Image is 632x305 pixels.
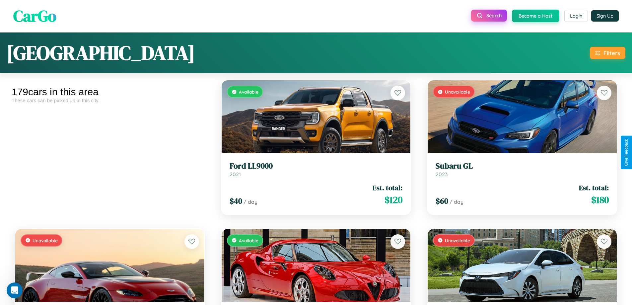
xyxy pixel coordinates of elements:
span: Unavailable [445,238,470,243]
span: Search [486,13,502,19]
button: Search [471,10,507,22]
h3: Subaru GL [436,161,609,171]
span: Unavailable [33,238,58,243]
span: Est. total: [373,183,402,192]
span: $ 60 [436,195,448,206]
h3: Ford LL9000 [230,161,403,171]
a: Subaru GL2023 [436,161,609,178]
span: CarGo [13,5,56,27]
button: Login [564,10,588,22]
span: Available [239,89,258,95]
span: / day [244,198,257,205]
a: Ford LL90002021 [230,161,403,178]
span: / day [450,198,463,205]
span: $ 120 [385,193,402,206]
div: Filters [603,49,620,56]
span: $ 180 [591,193,609,206]
span: $ 40 [230,195,242,206]
h1: [GEOGRAPHIC_DATA] [7,39,195,66]
div: 179 cars in this area [12,86,208,98]
span: Available [239,238,258,243]
span: Est. total: [579,183,609,192]
button: Become a Host [512,10,559,22]
div: These cars can be picked up in this city. [12,98,208,103]
div: Give Feedback [624,139,629,166]
span: 2021 [230,171,241,178]
span: Unavailable [445,89,470,95]
span: 2023 [436,171,448,178]
button: Sign Up [591,10,619,22]
iframe: Intercom live chat [7,282,23,298]
button: Filters [590,47,625,59]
